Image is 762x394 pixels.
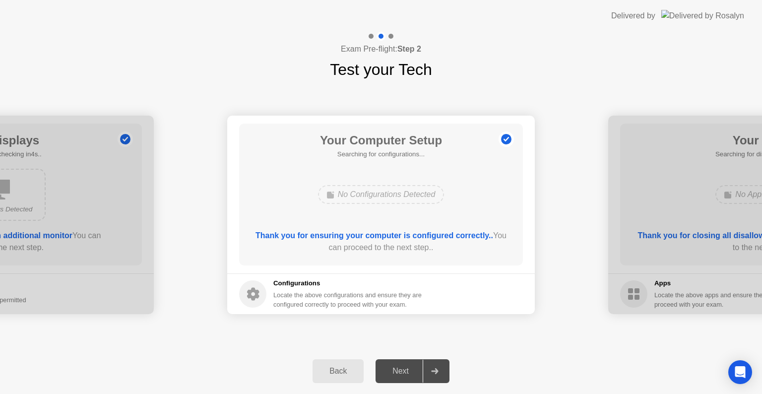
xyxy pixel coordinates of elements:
h1: Test your Tech [330,58,432,81]
button: Next [376,359,449,383]
div: Next [379,367,423,376]
div: Locate the above configurations and ensure they are configured correctly to proceed with your exam. [273,290,424,309]
h4: Exam Pre-flight: [341,43,421,55]
h5: Searching for configurations... [320,149,442,159]
h1: Your Computer Setup [320,131,442,149]
div: Open Intercom Messenger [728,360,752,384]
button: Back [313,359,364,383]
h5: Configurations [273,278,424,288]
b: Thank you for ensuring your computer is configured correctly.. [255,231,493,240]
div: Back [316,367,361,376]
div: You can proceed to the next step.. [254,230,509,254]
img: Delivered by Rosalyn [661,10,744,21]
div: No Configurations Detected [318,185,444,204]
div: Delivered by [611,10,655,22]
b: Step 2 [397,45,421,53]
